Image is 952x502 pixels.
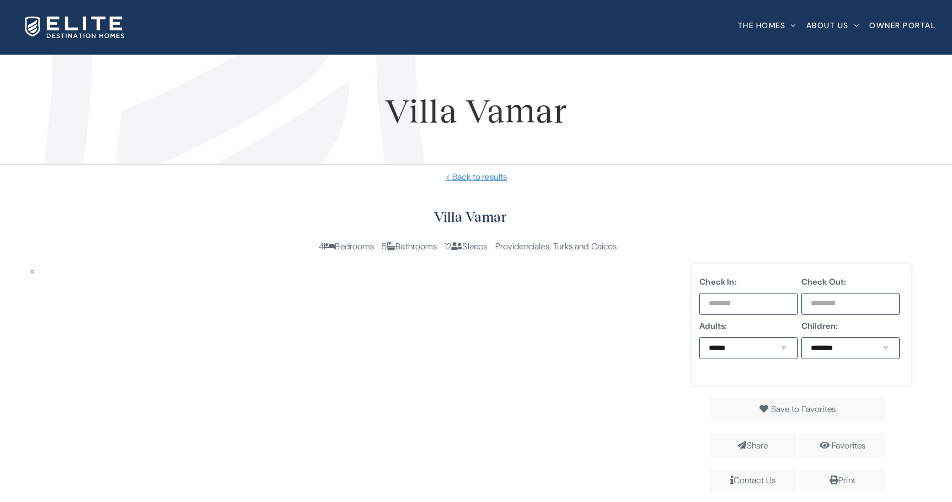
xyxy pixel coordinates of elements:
[17,170,935,184] a: < Back to results
[382,241,437,252] span: 5 Bathrooms
[806,3,860,47] a: About Us
[804,473,881,488] div: Print
[445,241,487,252] span: 12 Sleeps
[738,3,936,47] nav: Main Menu
[319,241,374,252] span: 4 Bedrooms
[25,17,124,38] img: Elite Destination Homes Logo
[869,3,935,47] a: Owner Portal
[801,319,900,333] label: Children:
[771,403,836,415] span: Save to Favorites
[17,85,935,135] h1: Villa Vamar
[806,22,849,29] span: About Us
[495,241,617,252] span: Providenciales, Turks and Caicos
[710,433,796,458] span: Share
[738,3,796,47] a: The Homes
[710,469,796,492] span: Contact Us
[699,319,798,333] label: Adults:
[31,206,911,228] h2: Villa Vamar
[832,440,865,451] a: Favorites
[801,275,900,289] label: Check Out:
[738,22,786,29] span: The Homes
[699,275,798,289] label: Check In:
[869,22,935,29] span: Owner Portal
